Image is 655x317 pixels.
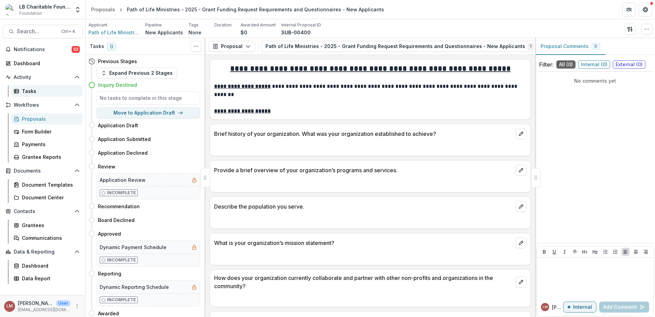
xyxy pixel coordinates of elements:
[22,115,77,122] div: Proposals
[3,246,83,257] button: Open Data & Reporting
[601,248,609,256] button: Bullet List
[188,29,201,36] p: None
[97,107,200,118] button: Move to Application Draft
[11,85,83,97] a: Tasks
[98,203,140,210] h4: Recommendation
[145,29,183,36] p: New Applicants
[98,122,138,129] h4: Application Draft
[11,192,83,203] a: Document Center
[639,3,652,16] button: Get Help
[599,302,649,313] button: Add Comment
[543,305,548,309] div: Loida Mendoza
[214,166,513,174] p: Provide a brief overview of your organization’s programs and services.
[214,130,513,138] p: Brief history of your organization. What was your organization established to achieve?
[98,270,121,277] h4: Reporting
[621,248,630,256] button: Align Left
[261,41,546,52] button: Path of Life Ministries - 2025 - Grant Funding Request Requirements and Questionnaires - New Appl...
[214,22,232,28] p: Duration
[98,230,121,237] h4: Approved
[11,126,83,137] a: Form Builder
[540,248,548,256] button: Bold
[100,244,166,251] h5: Dynamic Payment Schedule
[22,262,77,269] div: Dashboard
[188,22,199,28] p: Tags
[539,60,554,69] p: Filter:
[622,3,636,16] button: Partners
[578,60,610,69] span: Internal ( 0 )
[73,3,83,16] button: Open entity switcher
[98,310,119,317] h4: Awarded
[88,29,140,36] a: Path of Life Ministries
[18,307,70,313] p: [EMAIL_ADDRESS][DOMAIN_NAME]
[552,304,563,311] p: [PERSON_NAME] M
[22,275,77,282] div: Data Report
[516,237,527,248] button: edit
[516,165,527,176] button: edit
[56,300,70,306] p: User
[98,136,151,143] h4: Application Submitted
[90,44,104,49] h3: Tasks
[14,209,72,214] span: Contacts
[3,58,83,69] a: Dashboard
[22,222,77,229] div: Grantees
[14,102,72,108] span: Workflows
[98,149,148,156] h4: Application Declined
[581,248,589,256] button: Heading 1
[22,194,77,201] div: Document Center
[5,4,16,15] img: LB Charitable Foundation
[98,216,135,224] h4: Board Declined
[573,304,592,310] p: Internal
[97,68,177,79] button: Expand Previous 2 Stages
[560,248,569,256] button: Italicize
[100,94,197,102] h5: No tasks to complete in this stage
[632,248,640,256] button: Align Center
[240,22,276,28] p: Awarded Amount
[642,248,650,256] button: Align Right
[535,38,606,55] button: Proposal Comments
[107,190,136,196] p: Incomplete
[563,302,596,313] button: Internal
[11,273,83,284] a: Data Report
[22,128,77,135] div: Form Builder
[208,41,255,52] button: Proposal
[516,201,527,212] button: edit
[98,163,115,170] h4: Review
[14,168,72,174] span: Documents
[11,260,83,271] a: Dashboard
[591,248,599,256] button: Heading 2
[19,10,42,16] span: Foundation
[14,74,72,80] span: Activity
[594,44,597,49] span: 0
[22,234,77,242] div: Communications
[88,4,387,14] nav: breadcrumb
[190,41,201,52] button: Toggle View Cancelled Tasks
[22,153,77,161] div: Grantee Reports
[22,181,77,188] div: Document Templates
[3,72,83,83] button: Open Activity
[22,141,77,148] div: Payments
[11,232,83,244] a: Communications
[14,60,77,67] div: Dashboard
[22,87,77,95] div: Tasks
[18,300,53,307] p: [PERSON_NAME]
[214,274,513,290] p: How does your organization currently collaborate and partner with other non-profits and organizat...
[516,277,527,287] button: edit
[214,239,513,247] p: What is your organization’s mission statement?
[3,165,83,176] button: Open Documents
[3,44,83,55] button: Notifications32
[100,176,146,184] h5: Application Review
[3,25,83,38] button: Search...
[100,283,169,291] h5: Dynamic Reporting Schedule
[60,28,77,35] div: Ctrl + K
[556,60,576,69] span: All ( 0 )
[571,248,579,256] button: Strike
[127,6,384,13] div: Path of Life Ministries - 2025 - Grant Funding Request Requirements and Questionnaires - New Appl...
[11,151,83,163] a: Grantee Reports
[73,302,81,310] button: More
[240,29,247,36] p: $0
[7,304,13,308] div: Loida Mendoza
[281,22,321,28] p: Internal Proposal ID
[98,58,137,65] h4: Previous Stages
[14,249,72,255] span: Data & Reporting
